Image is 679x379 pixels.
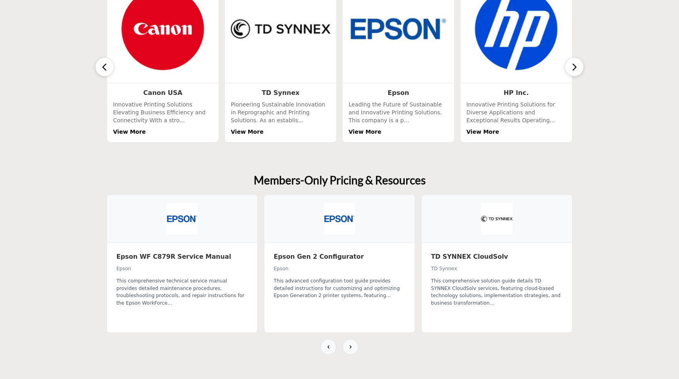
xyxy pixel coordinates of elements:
[117,266,131,271] span: Epson
[231,101,330,136] div: Pioneering Sustainable Innovation in Reprographic and Printing Solutions. As an establis...
[481,203,513,235] img: TD Synnex
[431,252,562,261] h3: TD SYNNEX CloudSolv
[431,252,562,264] a: TD SYNNEX CloudSolv
[117,252,248,261] h3: Epson WF C879R Service Manual
[274,277,405,299] div: This advanced configuration tool guide provides detailed instructions for customizing and optimiz...
[262,89,300,97] a: TD Synnex
[349,101,448,136] div: Leading the Future of Sustainable and Innovative Printing Solutions. This company is a p...
[254,174,426,187] h2: Members-Only Pricing & Resources
[274,252,405,261] h3: Epson Gen 2 Configurator
[349,129,381,135] a: View More
[117,277,248,307] div: This comprehensive technical service manual provides detailed maintenance procedures, troubleshoo...
[117,252,248,264] a: Epson WF C879R Service Manual
[274,266,289,271] span: Epson
[388,89,409,97] a: Epson
[113,129,146,135] a: View More
[166,203,198,235] img: Epson
[431,277,562,307] div: This comprehensive solution guide details TD SYNNEX CloudSolv services, featuring cloud-based tec...
[466,101,566,136] div: Innovative Printing Solutions for Diverse Applications and Exceptional Results Operating...
[231,129,264,135] a: View More
[143,89,183,97] a: Canon USA
[466,129,499,135] a: View More
[504,89,529,97] a: HP Inc.
[431,266,457,271] span: TD Synnex
[274,252,405,264] a: Epson Gen 2 Configurator
[113,101,213,136] div: Innovative Printing Solutions Elevating Business Efficiency and Connectivity With a stro...
[324,203,355,235] img: Epson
